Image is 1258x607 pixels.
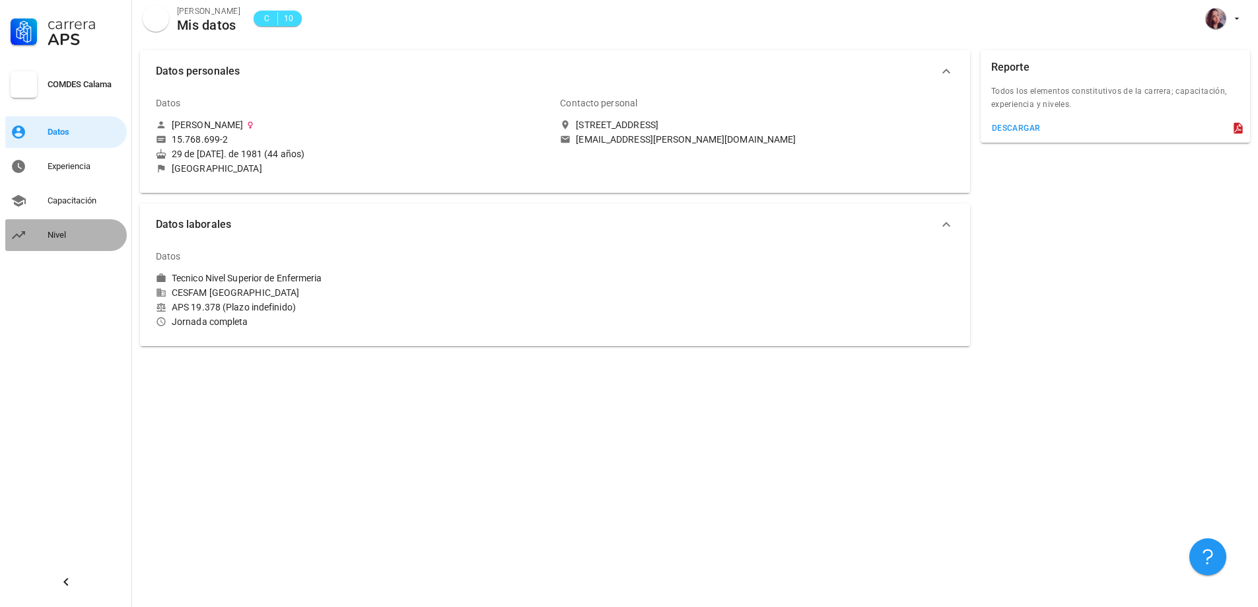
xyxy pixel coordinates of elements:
div: COMDES Calama [48,79,122,90]
div: 15.768.699-2 [172,133,228,145]
div: Reporte [991,50,1030,85]
button: Datos laborales [140,203,970,246]
div: Experiencia [48,161,122,172]
div: Datos [156,87,181,119]
button: descargar [986,119,1046,137]
div: Carrera [48,16,122,32]
a: [STREET_ADDRESS] [560,119,954,131]
div: Todos los elementos constitutivos de la carrera; capacitación, experiencia y niveles. [981,85,1250,119]
div: Nivel [48,230,122,240]
div: [GEOGRAPHIC_DATA] [172,162,262,174]
div: Datos [48,127,122,137]
div: [EMAIL_ADDRESS][PERSON_NAME][DOMAIN_NAME] [576,133,796,145]
div: descargar [991,124,1041,133]
a: Capacitación [5,185,127,217]
div: Contacto personal [560,87,637,119]
div: 29 de [DATE]. de 1981 (44 años) [156,148,549,160]
div: CESFAM [GEOGRAPHIC_DATA] [156,287,549,299]
div: Mis datos [177,18,240,32]
span: C [262,12,272,25]
div: Capacitación [48,196,122,206]
div: APS 19.378 (Plazo indefinido) [156,301,549,313]
div: avatar [1205,8,1226,29]
div: Jornada completa [156,316,549,328]
div: [STREET_ADDRESS] [576,119,658,131]
a: Nivel [5,219,127,251]
span: 10 [283,12,294,25]
button: Datos personales [140,50,970,92]
div: [PERSON_NAME] [177,5,240,18]
a: Datos [5,116,127,148]
div: Tecnico Nivel Superior de Enfermeria [172,272,322,284]
div: APS [48,32,122,48]
span: Datos personales [156,62,938,81]
span: Datos laborales [156,215,938,234]
a: Experiencia [5,151,127,182]
div: [PERSON_NAME] [172,119,243,131]
div: Datos [156,240,181,272]
div: avatar [143,5,169,32]
a: [EMAIL_ADDRESS][PERSON_NAME][DOMAIN_NAME] [560,133,954,145]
